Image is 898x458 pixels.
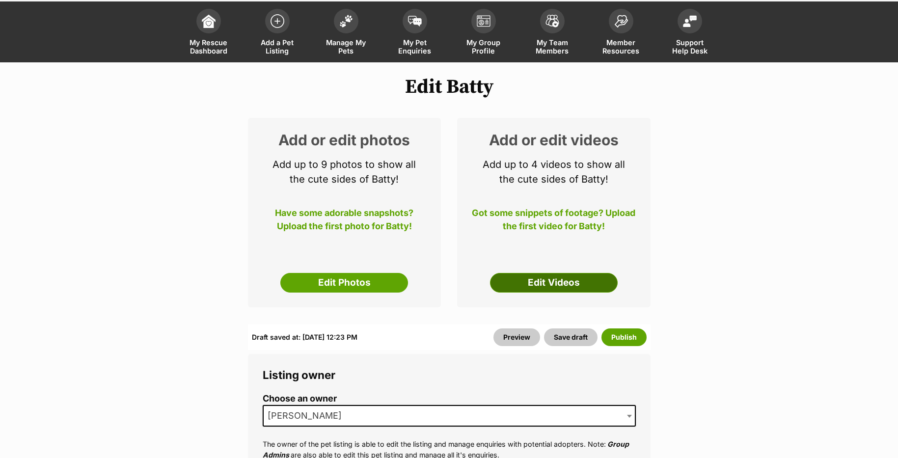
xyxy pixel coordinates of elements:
[587,4,655,62] a: Member Resources
[545,15,559,27] img: team-members-icon-5396bd8760b3fe7c0b43da4ab00e1e3bb1a5d9ba89233759b79545d2d3fc5d0d.svg
[263,405,636,427] span: Ebony Easterbrook
[530,38,574,55] span: My Team Members
[202,14,216,28] img: dashboard-icon-eb2f2d2d3e046f16d808141f083e7271f6b2e854fb5c12c21221c1fb7104beca.svg
[255,38,299,55] span: Add a Pet Listing
[601,328,647,346] button: Publish
[263,394,636,404] label: Choose an owner
[472,133,636,147] h2: Add or edit videos
[518,4,587,62] a: My Team Members
[280,273,408,293] a: Edit Photos
[263,133,427,147] h2: Add or edit photos
[408,16,422,27] img: pet-enquiries-icon-7e3ad2cf08bfb03b45e93fb7055b45f3efa6380592205ae92323e6603595dc1f.svg
[477,15,490,27] img: group-profile-icon-3fa3cf56718a62981997c0bc7e787c4b2cf8bcc04b72c1350f741eb67cf2f40e.svg
[655,4,724,62] a: Support Help Desk
[187,38,231,55] span: My Rescue Dashboard
[312,4,381,62] a: Manage My Pets
[614,15,628,28] img: member-resources-icon-8e73f808a243e03378d46382f2149f9095a855e16c252ad45f914b54edf8863c.svg
[174,4,243,62] a: My Rescue Dashboard
[472,206,636,239] p: Got some snippets of footage? Upload the first video for Batty!
[263,206,427,239] p: Have some adorable snapshots? Upload the first photo for Batty!
[263,368,335,381] span: Listing owner
[271,14,284,28] img: add-pet-listing-icon-0afa8454b4691262ce3f59096e99ab1cd57d4a30225e0717b998d2c9b9846f56.svg
[393,38,437,55] span: My Pet Enquiries
[490,273,618,293] a: Edit Videos
[544,328,598,346] button: Save draft
[243,4,312,62] a: Add a Pet Listing
[599,38,643,55] span: Member Resources
[264,409,352,423] span: Ebony Easterbrook
[683,15,697,27] img: help-desk-icon-fdf02630f3aa405de69fd3d07c3f3aa587a6932b1a1747fa1d2bba05be0121f9.svg
[324,38,368,55] span: Manage My Pets
[381,4,449,62] a: My Pet Enquiries
[668,38,712,55] span: Support Help Desk
[339,15,353,27] img: manage-my-pets-icon-02211641906a0b7f246fdf0571729dbe1e7629f14944591b6c1af311fb30b64b.svg
[472,157,636,187] p: Add up to 4 videos to show all the cute sides of Batty!
[449,4,518,62] a: My Group Profile
[252,328,357,346] div: Draft saved at: [DATE] 12:23 PM
[263,157,427,187] p: Add up to 9 photos to show all the cute sides of Batty!
[493,328,540,346] a: Preview
[462,38,506,55] span: My Group Profile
